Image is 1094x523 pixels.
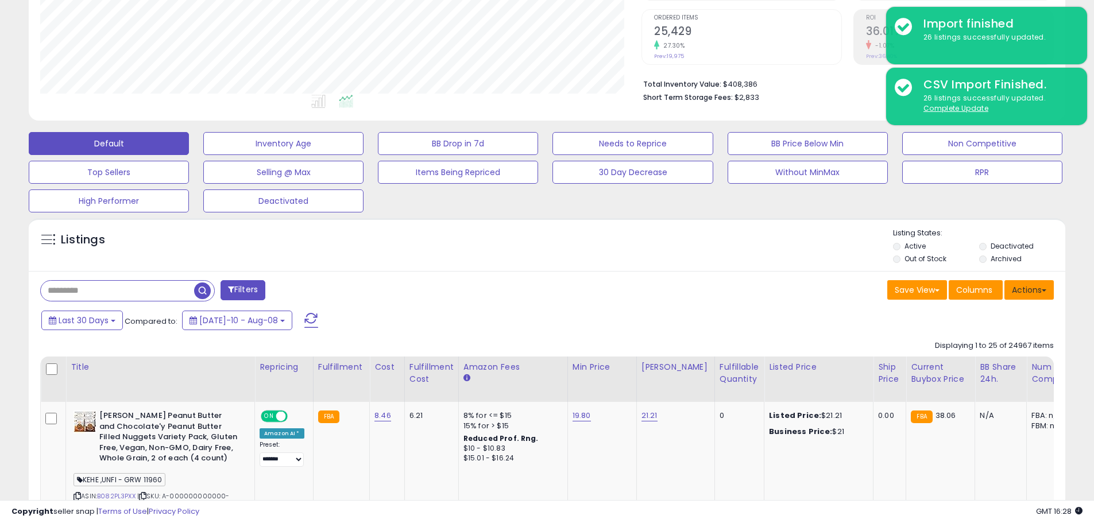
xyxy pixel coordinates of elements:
b: Total Inventory Value: [643,79,721,89]
button: 30 Day Decrease [552,161,713,184]
span: Last 30 Days [59,315,109,326]
h2: 36.01% [866,25,1053,40]
div: FBM: n/a [1031,421,1069,431]
span: Ordered Items [654,15,841,21]
div: $21.21 [769,410,864,421]
button: Deactivated [203,189,364,212]
div: FBA: n/a [1031,410,1069,421]
div: seller snap | | [11,506,199,517]
button: Actions [1004,280,1054,300]
label: Active [904,241,926,251]
button: Needs to Reprice [552,132,713,155]
button: Non Competitive [902,132,1062,155]
div: Cost [374,361,400,373]
div: Import finished [915,16,1078,32]
button: Filters [221,280,265,300]
button: Selling @ Max [203,161,364,184]
span: [DATE]-10 - Aug-08 [199,315,278,326]
u: Complete Update [923,103,988,113]
button: Top Sellers [29,161,189,184]
small: Amazon Fees. [463,373,470,383]
div: Repricing [260,361,308,373]
button: RPR [902,161,1062,184]
div: Displaying 1 to 25 of 24967 items [935,340,1054,351]
span: ON [262,412,276,421]
button: Save View [887,280,947,300]
b: Business Price: [769,426,832,437]
span: OFF [286,412,304,421]
button: Without MinMax [728,161,888,184]
span: ROI [866,15,1053,21]
div: BB Share 24h. [980,361,1022,385]
h2: 25,429 [654,25,841,40]
strong: Copyright [11,506,53,517]
a: 8.46 [374,410,391,421]
li: $408,386 [643,76,1045,90]
div: Fulfillment Cost [409,361,454,385]
small: FBA [318,410,339,423]
span: Compared to: [125,316,177,327]
div: 0 [720,410,755,421]
a: Terms of Use [98,506,147,517]
span: KEHE ,UNFI - GRW 11960 [74,473,165,486]
button: Inventory Age [203,132,364,155]
button: Columns [949,280,1003,300]
img: 5110feZtyfL._SL40_.jpg [74,410,96,433]
span: $2,833 [735,92,759,103]
div: 6.21 [409,410,450,421]
small: Prev: 36.40% [866,53,897,60]
b: Short Term Storage Fees: [643,92,733,102]
button: High Performer [29,189,189,212]
div: $15.01 - $16.24 [463,454,559,463]
label: Out of Stock [904,254,946,264]
p: Listing States: [893,228,1065,239]
div: 8% for <= $15 [463,410,559,421]
button: Default [29,132,189,155]
a: Privacy Policy [149,506,199,517]
div: Num of Comp. [1031,361,1073,385]
span: 2025-09-8 16:28 GMT [1036,506,1083,517]
div: Ship Price [878,361,901,385]
button: Last 30 Days [41,311,123,330]
span: Columns [956,284,992,296]
b: [PERSON_NAME] Peanut Butter and Chocolate'y Peanut Butter Filled Nuggets Variety Pack, Gluten Fre... [99,410,239,467]
div: Amazon AI * [260,428,304,439]
small: FBA [911,410,932,423]
button: BB Price Below Min [728,132,888,155]
b: Reduced Prof. Rng. [463,433,539,443]
div: [PERSON_NAME] [641,361,710,373]
div: Current Buybox Price [911,361,970,385]
div: 26 listings successfully updated. [915,32,1078,43]
label: Deactivated [991,241,1034,251]
small: -1.07% [871,41,894,50]
div: Fulfillment [318,361,365,373]
div: CSV Import Finished. [915,76,1078,93]
div: 15% for > $15 [463,421,559,431]
a: 21.21 [641,410,658,421]
div: Listed Price [769,361,868,373]
div: Title [71,361,250,373]
small: 27.30% [659,41,685,50]
b: Listed Price: [769,410,821,421]
button: [DATE]-10 - Aug-08 [182,311,292,330]
a: 19.80 [573,410,591,421]
div: Amazon Fees [463,361,563,373]
div: Preset: [260,441,304,467]
div: $21 [769,427,864,437]
button: BB Drop in 7d [378,132,538,155]
h5: Listings [61,232,105,248]
button: Items Being Repriced [378,161,538,184]
div: $10 - $10.83 [463,444,559,454]
div: Min Price [573,361,632,373]
div: 26 listings successfully updated. [915,93,1078,114]
span: 38.06 [935,410,956,421]
label: Archived [991,254,1022,264]
div: 0.00 [878,410,897,421]
div: N/A [980,410,1018,421]
small: Prev: 19,975 [654,53,684,60]
div: Fulfillable Quantity [720,361,759,385]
